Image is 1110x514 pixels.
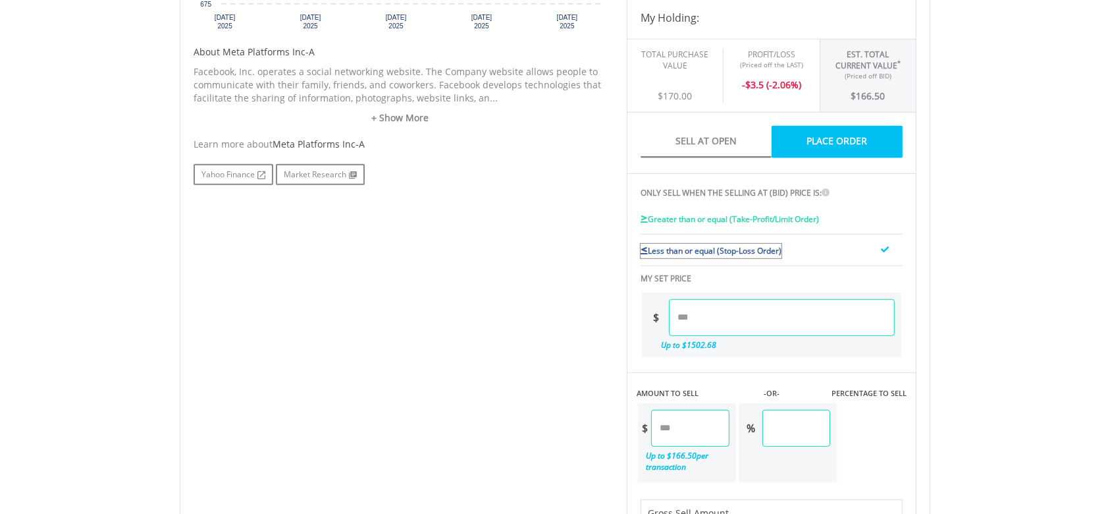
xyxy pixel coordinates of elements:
span: $170.00 [658,90,693,102]
a: Place Order [772,126,903,158]
span: 166.50 [672,450,697,461]
h6: MY SET PRICE [641,273,903,285]
p: Facebook, Inc. operates a social networking website. The Company website allows people to communi... [194,65,607,105]
span: 1502.68 [687,339,717,351]
div: $ [830,80,906,103]
div: Total Purchase Value [637,49,713,71]
label: -OR- [764,388,780,399]
text: [DATE] 2025 [215,14,236,30]
text: [DATE] 2025 [300,14,321,30]
a: + Show More [194,111,607,125]
span: - [742,78,745,91]
a: Yahoo Finance [194,164,273,185]
div: Up to $ per transaction [638,447,729,476]
span: Meta Platforms Inc-A [273,138,365,150]
span: Greater than or equal (Take-Profit/Limit Order) [648,214,819,225]
span: 3.5 (-2.06%) [751,78,801,91]
text: [DATE] 2025 [471,14,492,30]
text: [DATE] 2025 [557,14,578,30]
label: PERCENTAGE TO SELL [832,388,907,399]
a: Sell At Open [641,126,772,158]
text: [DATE] 2025 [386,14,407,30]
span: 166.50 [857,90,885,102]
div: $ [733,69,810,92]
div: (Priced off BID) [830,71,906,80]
div: $ [638,410,651,447]
h4: My Holding: [641,10,903,26]
div: Profit/Loss [733,49,810,60]
div: $ [642,299,669,336]
h6: ONLY SELL WHEN THE SELLING AT (BID) PRICE IS: [641,187,903,199]
h5: About Meta Platforms Inc-A [194,45,607,59]
div: Est. Total Current Value [830,49,906,71]
label: AMOUNT TO SELL [637,388,699,399]
div: Up to $ [662,336,895,351]
text: 675 [200,1,211,8]
a: Market Research [276,164,365,185]
div: (Priced off the LAST) [733,60,810,69]
span: Less than or equal (Stop-Loss Order) [648,245,781,256]
div: % [739,410,762,447]
div: Learn more about [194,138,607,151]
